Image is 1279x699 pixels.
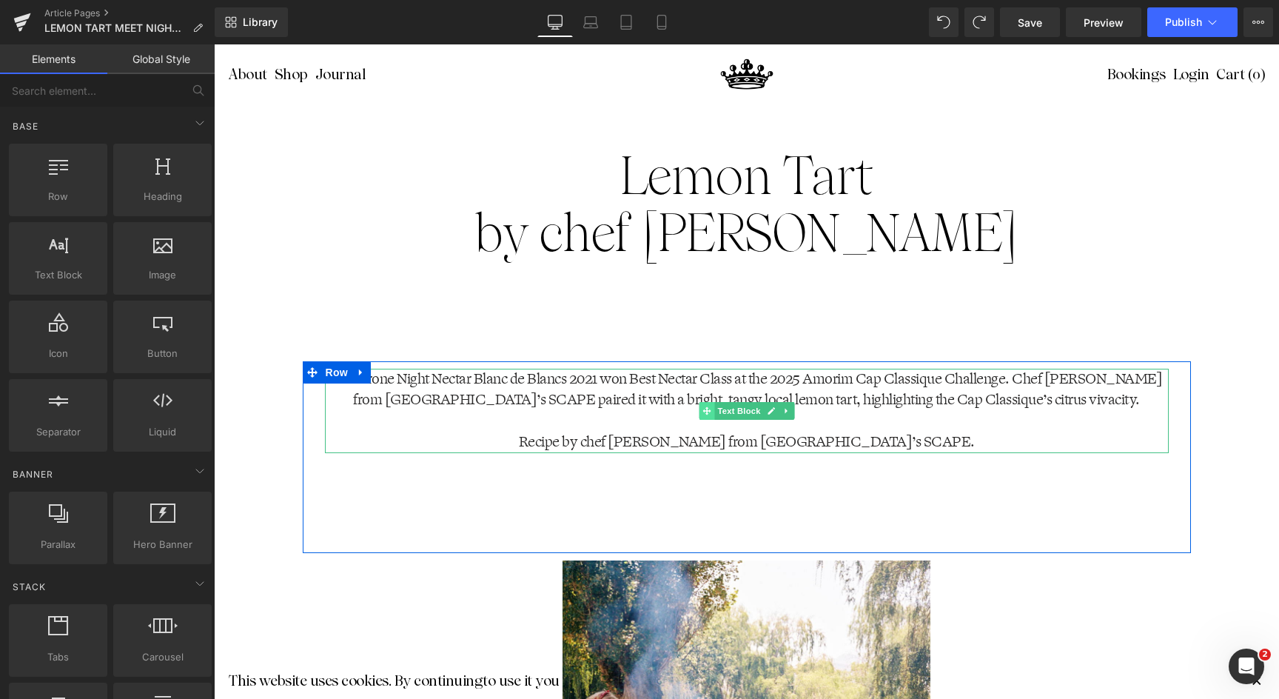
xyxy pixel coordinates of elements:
[13,189,103,204] span: Row
[608,7,644,37] a: Tablet
[1243,7,1273,37] button: More
[537,7,573,37] a: Desktop
[1147,7,1238,37] button: Publish
[1165,16,1202,28] span: Publish
[111,324,955,367] p: The Krone Night Nectar Blanc de Blancs 2021 won Best Nectar Class at the 2025 Amorim Cap Classiqu...
[644,7,679,37] a: Mobile
[107,44,215,74] a: Global Style
[118,346,207,361] span: Button
[74,103,991,160] p: Lemon Tart
[1018,15,1042,30] span: Save
[118,189,207,204] span: Heading
[1066,7,1141,37] a: Preview
[13,424,103,440] span: Separator
[929,7,959,37] button: Undo
[11,580,47,594] span: Stack
[108,317,138,339] span: Row
[118,424,207,440] span: Liquid
[11,119,40,133] span: Base
[44,7,215,19] a: Article Pages
[573,7,608,37] a: Laptop
[1229,649,1264,684] iframe: Intercom live chat
[118,537,207,552] span: Hero Banner
[964,7,994,37] button: Redo
[138,317,157,339] a: Expand / Collapse
[44,22,187,34] span: LEMON TART MEET NIGHT NECTAR BLANC DE BLANCS 2021
[13,649,103,665] span: Tabs
[13,267,103,283] span: Text Block
[1084,15,1124,30] span: Preview
[13,346,103,361] span: Icon
[74,160,991,217] p: by chef [PERSON_NAME]
[565,358,580,375] a: Expand / Collapse
[11,467,55,481] span: Banner
[118,267,207,283] span: Image
[111,387,955,409] p: Recipe by chef [PERSON_NAME] from [GEOGRAPHIC_DATA]’s SCAPE.
[500,358,549,375] span: Text Block
[118,649,207,665] span: Carousel
[215,7,288,37] a: New Library
[243,16,278,29] span: Library
[1259,649,1271,660] span: 2
[13,537,103,552] span: Parallax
